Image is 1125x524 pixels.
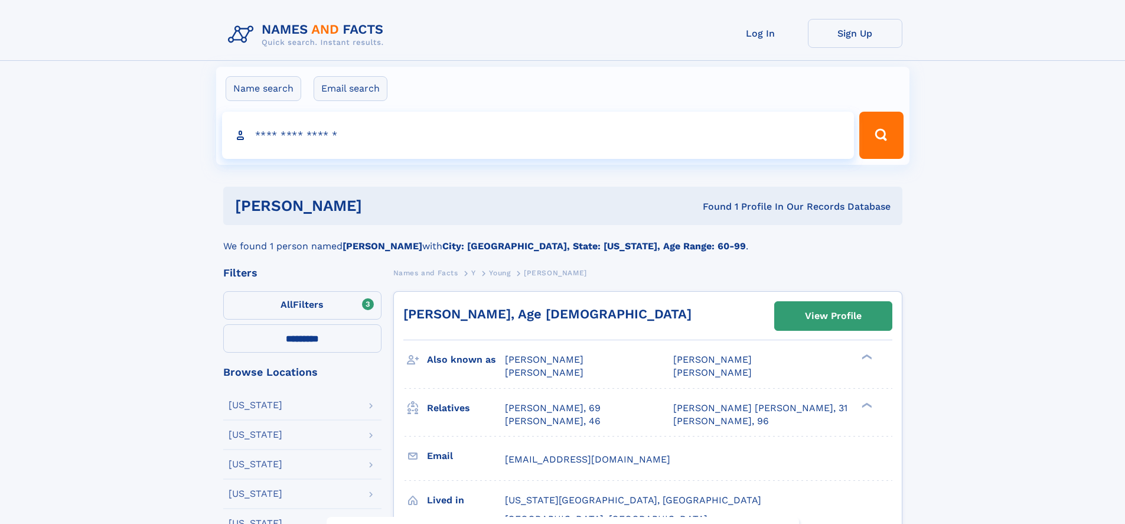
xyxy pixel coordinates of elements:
[471,269,476,277] span: Y
[226,76,301,101] label: Name search
[223,367,381,377] div: Browse Locations
[427,490,505,510] h3: Lived in
[505,367,583,378] span: [PERSON_NAME]
[505,402,601,415] a: [PERSON_NAME], 69
[223,268,381,278] div: Filters
[489,269,510,277] span: Young
[343,240,422,252] b: [PERSON_NAME]
[223,291,381,320] label: Filters
[281,299,293,310] span: All
[235,198,533,213] h1: [PERSON_NAME]
[489,265,510,280] a: Young
[222,112,855,159] input: search input
[427,446,505,466] h3: Email
[673,402,847,415] a: [PERSON_NAME] [PERSON_NAME], 31
[229,430,282,440] div: [US_STATE]
[314,76,387,101] label: Email search
[713,19,808,48] a: Log In
[393,265,458,280] a: Names and Facts
[505,415,601,428] a: [PERSON_NAME], 46
[775,302,892,330] a: View Profile
[805,302,862,330] div: View Profile
[223,19,393,51] img: Logo Names and Facts
[223,225,902,253] div: We found 1 person named with .
[673,354,752,365] span: [PERSON_NAME]
[403,307,692,321] a: [PERSON_NAME], Age [DEMOGRAPHIC_DATA]
[859,401,873,409] div: ❯
[859,112,903,159] button: Search Button
[427,350,505,370] h3: Also known as
[471,265,476,280] a: Y
[673,415,769,428] a: [PERSON_NAME], 96
[229,460,282,469] div: [US_STATE]
[229,401,282,410] div: [US_STATE]
[427,398,505,418] h3: Relatives
[859,353,873,361] div: ❯
[673,367,752,378] span: [PERSON_NAME]
[532,200,891,213] div: Found 1 Profile In Our Records Database
[505,354,583,365] span: [PERSON_NAME]
[442,240,746,252] b: City: [GEOGRAPHIC_DATA], State: [US_STATE], Age Range: 60-99
[808,19,902,48] a: Sign Up
[505,494,761,506] span: [US_STATE][GEOGRAPHIC_DATA], [GEOGRAPHIC_DATA]
[505,454,670,465] span: [EMAIL_ADDRESS][DOMAIN_NAME]
[229,489,282,499] div: [US_STATE]
[524,269,587,277] span: [PERSON_NAME]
